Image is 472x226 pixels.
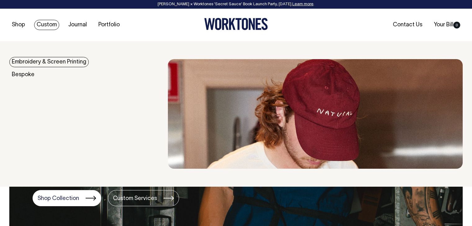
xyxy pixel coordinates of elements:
a: Portfolio [96,20,122,30]
a: Contact Us [390,20,425,30]
img: embroidery & Screen Printing [168,59,463,169]
a: Shop [9,20,28,30]
span: 0 [453,22,460,28]
a: Custom [34,20,59,30]
a: Bespoke [9,70,37,80]
a: Shop Collection [33,190,101,206]
a: Learn more [292,2,313,6]
a: Journal [66,20,89,30]
a: Your Bill0 [431,20,463,30]
a: Custom Services [108,190,179,206]
div: [PERSON_NAME] × Worktones ‘Secret Sauce’ Book Launch Party, [DATE]. . [6,2,466,7]
a: Embroidery & Screen Printing [9,57,89,67]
